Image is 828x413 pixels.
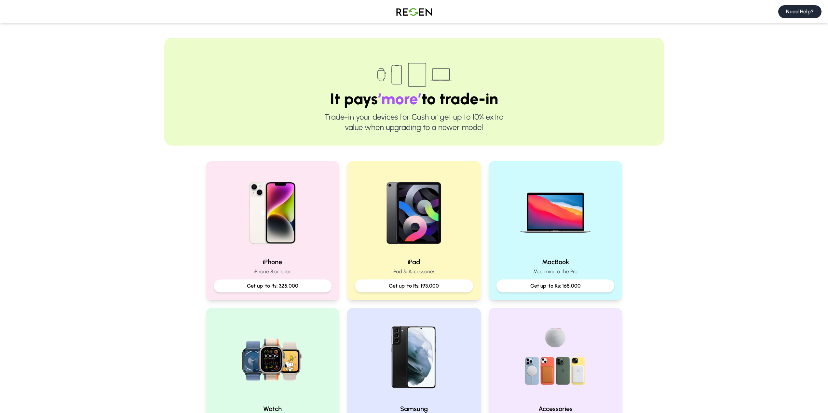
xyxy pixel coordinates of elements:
p: iPhone 8 or later [214,268,332,276]
img: Samsung [372,316,455,399]
img: MacBook [514,169,597,252]
button: Need Help? [778,5,821,18]
img: iPad [372,169,455,252]
img: iPhone [231,169,314,252]
p: Trade-in your devices for Cash or get up to 10% extra value when upgrading to a newer model [185,112,643,133]
img: Logo [391,3,437,21]
p: Get up-to Rs: 165,000 [502,282,609,290]
p: Get up-to Rs: 325,000 [219,282,327,290]
h2: iPhone [214,257,332,266]
span: ‘more’ [378,89,422,108]
h2: iPad [355,257,473,266]
h1: It pays to trade-in [185,91,643,107]
img: Watch [231,316,314,399]
h2: MacBook [496,257,615,266]
p: Mac mini to the Pro [496,268,615,276]
img: Trade-in devices [373,58,455,91]
p: Get up-to Rs: 193,000 [360,282,468,290]
p: iPad & Accessories [355,268,473,276]
img: Accessories [514,316,597,399]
